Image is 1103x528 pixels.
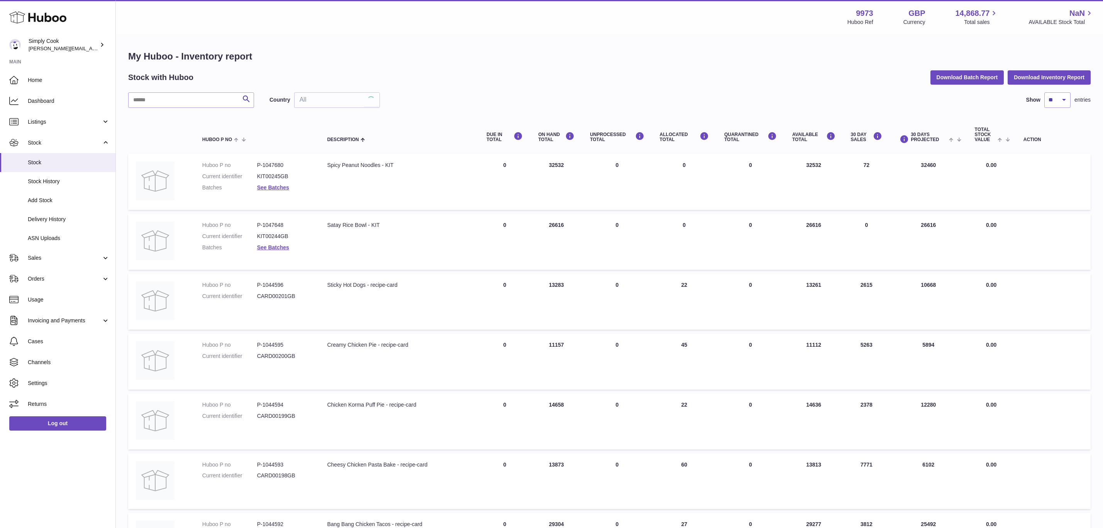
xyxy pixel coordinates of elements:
[749,521,752,527] span: 0
[202,221,257,229] dt: Huboo P no
[847,19,873,26] div: Huboo Ref
[202,401,257,409] dt: Huboo P no
[28,118,102,126] span: Listings
[749,282,752,288] span: 0
[136,341,175,380] img: product image
[724,132,777,142] div: QUARANTINED Total
[257,244,289,250] a: See Batches
[890,453,967,509] td: 6102
[986,402,996,408] span: 0.00
[136,401,175,440] img: product image
[128,72,193,83] h2: Stock with Huboo
[749,222,752,228] span: 0
[479,274,530,330] td: 0
[202,244,257,251] dt: Batches
[327,162,471,169] div: Spicy Peanut Noodles - KIT
[202,281,257,289] dt: Huboo P no
[903,19,925,26] div: Currency
[890,274,967,330] td: 10668
[257,521,312,528] dd: P-1044592
[257,173,312,180] dd: KIT00245GB
[28,97,110,105] span: Dashboard
[530,154,582,210] td: 32532
[530,214,582,270] td: 26616
[202,472,257,479] dt: Current identifier
[202,184,257,191] dt: Batches
[890,154,967,210] td: 32460
[784,154,843,210] td: 32532
[202,341,257,349] dt: Huboo P no
[257,233,312,240] dd: KIT00244GB
[327,461,471,468] div: Cheesy Chicken Pasta Bake - recipe-card
[856,8,873,19] strong: 9973
[930,70,1004,84] button: Download Batch Report
[530,393,582,450] td: 14658
[136,281,175,320] img: product image
[28,380,110,387] span: Settings
[257,472,312,479] dd: CARD00198GB
[202,461,257,468] dt: Huboo P no
[890,393,967,450] td: 12280
[652,154,717,210] td: 0
[327,221,471,229] div: Satay Rice Bowl - KIT
[1008,70,1091,84] button: Download Inventory Report
[955,8,989,19] span: 14,868.77
[327,137,359,142] span: Description
[911,132,947,142] span: 30 DAYS PROJECTED
[784,453,843,509] td: 13813
[257,401,312,409] dd: P-1044594
[890,214,967,270] td: 26616
[28,296,110,303] span: Usage
[28,178,110,185] span: Stock History
[986,342,996,348] span: 0.00
[582,393,652,450] td: 0
[257,281,312,289] dd: P-1044596
[582,274,652,330] td: 0
[955,8,998,26] a: 14,868.77 Total sales
[660,132,709,142] div: ALLOCATED Total
[202,521,257,528] dt: Huboo P no
[136,461,175,500] img: product image
[784,214,843,270] td: 26616
[908,8,925,19] strong: GBP
[749,402,752,408] span: 0
[890,334,967,390] td: 5894
[128,50,1091,63] h1: My Huboo - Inventory report
[257,184,289,191] a: See Batches
[652,214,717,270] td: 0
[479,393,530,450] td: 0
[28,216,110,223] span: Delivery History
[538,132,574,142] div: ON HAND Total
[784,334,843,390] td: 11112
[784,274,843,330] td: 13261
[28,317,102,324] span: Invoicing and Payments
[1026,96,1040,104] label: Show
[136,162,175,200] img: product image
[986,462,996,468] span: 0.00
[652,274,717,330] td: 22
[530,274,582,330] td: 13283
[851,132,883,142] div: 30 DAY SALES
[257,353,312,360] dd: CARD00200GB
[327,281,471,289] div: Sticky Hot Dogs - recipe-card
[29,37,98,52] div: Simply Cook
[986,222,996,228] span: 0.00
[1069,8,1085,19] span: NaN
[257,412,312,420] dd: CARD00199GB
[582,453,652,509] td: 0
[257,293,312,300] dd: CARD00201GB
[986,282,996,288] span: 0.00
[479,453,530,509] td: 0
[843,393,890,450] td: 2378
[479,214,530,270] td: 0
[327,341,471,349] div: Creamy Chicken Pie - recipe-card
[28,77,110,84] span: Home
[1028,8,1094,26] a: NaN AVAILABLE Stock Total
[28,400,110,408] span: Returns
[202,353,257,360] dt: Current identifier
[749,342,752,348] span: 0
[28,359,110,366] span: Channels
[792,132,835,142] div: AVAILABLE Total
[28,197,110,204] span: Add Stock
[479,334,530,390] td: 0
